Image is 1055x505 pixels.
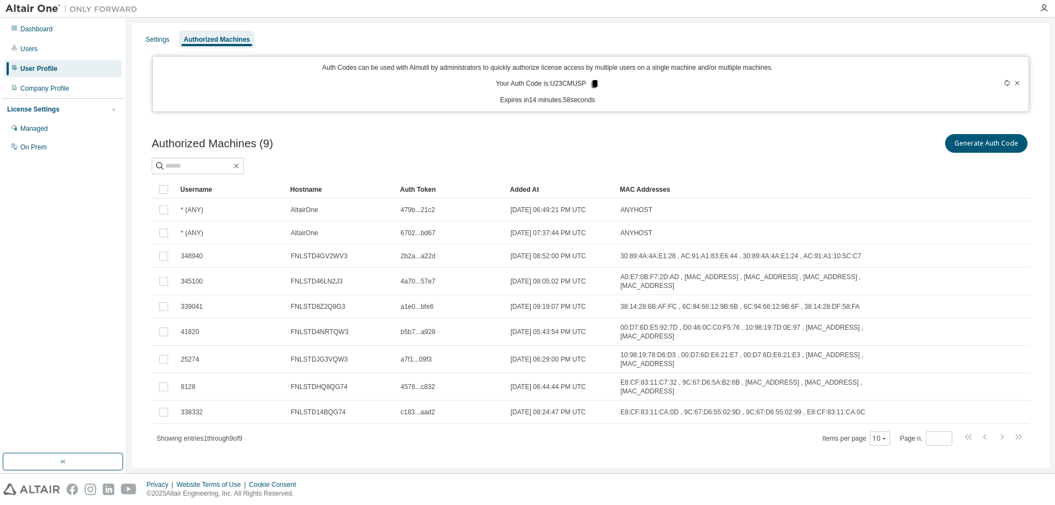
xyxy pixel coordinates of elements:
span: FNLSTD4GV2WV3 [291,252,347,260]
span: 6702...bd67 [401,229,435,237]
span: 338332 [181,408,203,417]
div: Cookie Consent [249,480,302,489]
span: * (ANY) [181,229,203,237]
span: [DATE] 06:49:21 PM UTC [510,206,586,214]
span: [DATE] 09:19:07 PM UTC [510,302,586,311]
span: Authorized Machines (9) [152,137,273,150]
div: Website Terms of Use [176,480,249,489]
div: User Profile [20,64,57,73]
span: ANYHOST [620,206,652,214]
div: Auth Token [400,181,501,198]
p: Expires in 14 minutes, 58 seconds [159,96,936,105]
span: A0:E7:0B:F7:2D:AD , [MAC_ADDRESS] , [MAC_ADDRESS] , [MAC_ADDRESS] , [MAC_ADDRESS] [620,273,914,290]
div: Authorized Machines [184,35,250,44]
span: FNLSTD8Z2Q8G3 [291,302,345,311]
div: Settings [146,35,169,44]
span: AltairOne [291,206,318,214]
div: Company Profile [20,84,69,93]
span: [DATE] 05:43:54 PM UTC [510,328,586,336]
span: [DATE] 07:37:44 PM UTC [510,229,586,237]
img: youtube.svg [121,484,137,495]
span: ANYHOST [620,229,652,237]
span: E8:CF:83:11:C7:32 , 9C:67:D6:5A:B2:6B , [MAC_ADDRESS] , [MAC_ADDRESS] , [MAC_ADDRESS] [620,378,914,396]
div: Dashboard [20,25,53,34]
div: Added At [510,181,611,198]
span: 4a70...57e7 [401,277,435,286]
img: facebook.svg [66,484,78,495]
img: instagram.svg [85,484,96,495]
span: c183...aad2 [401,408,435,417]
span: FNLSTD4NRTQW3 [291,328,348,336]
span: 10:98:19:78:D6:D3 , 00:D7:6D:E6:21:E7 , 00:D7:6D:E6:21:E3 , [MAC_ADDRESS] , [MAC_ADDRESS] [620,351,914,368]
div: Privacy [147,480,176,489]
span: 345100 [181,277,203,286]
span: AltairOne [291,229,318,237]
p: Auth Codes can be used with Almutil by administrators to quickly authorize license access by mult... [159,63,936,73]
span: * (ANY) [181,206,203,214]
span: FNLSTDHQ8QG74 [291,382,347,391]
span: 38:14:28:6B:AF:FC , 6C:94:66:12:9B:6B , 6C:94:66:12:9B:6F , 38:14:28:DF:58:FA [620,302,860,311]
span: 479b...21c2 [401,206,435,214]
span: 30:89:4A:4A:E1:28 , AC:91:A1:83:E6:44 , 30:89:4A:4A:E1:24 , AC:91:A1:10:5C:C7 [620,252,861,260]
p: © 2025 Altair Engineering, Inc. All Rights Reserved. [147,489,303,498]
span: [DATE] 08:05:02 PM UTC [510,277,586,286]
span: 41820 [181,328,199,336]
span: 00:D7:6D:E5:92:7D , D0:46:0C:C0:F5:76 , 10:98:19:7D:0E:97 , [MAC_ADDRESS] , [MAC_ADDRESS] [620,323,914,341]
span: b5b7...a928 [401,328,435,336]
div: License Settings [7,105,59,114]
div: Username [180,181,281,198]
img: altair_logo.svg [3,484,60,495]
span: a7f1...09f3 [401,355,432,364]
div: MAC Addresses [620,181,914,198]
span: [DATE] 06:44:44 PM UTC [510,382,586,391]
span: Items per page [823,431,890,446]
div: On Prem [20,143,47,152]
span: 2b2a...a22d [401,252,435,260]
span: Page n. [900,431,952,446]
span: [DATE] 08:24:47 PM UTC [510,408,586,417]
span: 4576...c832 [401,382,435,391]
div: Users [20,45,37,53]
img: linkedin.svg [103,484,114,495]
span: 25274 [181,355,199,364]
div: Managed [20,124,48,133]
span: [DATE] 06:29:00 PM UTC [510,355,586,364]
span: Showing entries 1 through 9 of 9 [157,435,242,442]
button: 10 [873,434,887,443]
span: FNLSTD14BQG74 [291,408,346,417]
img: Altair One [5,3,143,14]
span: FNLSTDJG3VQW3 [291,355,348,364]
button: Generate Auth Code [945,134,1028,153]
span: 339041 [181,302,203,311]
p: Your Auth Code is: U23CMUSP [496,79,599,89]
div: Hostname [290,181,391,198]
span: FNLSTD46LN2J3 [291,277,343,286]
span: 8128 [181,382,196,391]
span: [DATE] 08:52:00 PM UTC [510,252,586,260]
span: E8:CF:83:11:CA:0D , 9C:67:D6:55:02:9D , 9C:67:D6:55:02:99 , E8:CF:83:11:CA:0C [620,408,865,417]
span: 348940 [181,252,203,260]
span: a1e0...bfe6 [401,302,434,311]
